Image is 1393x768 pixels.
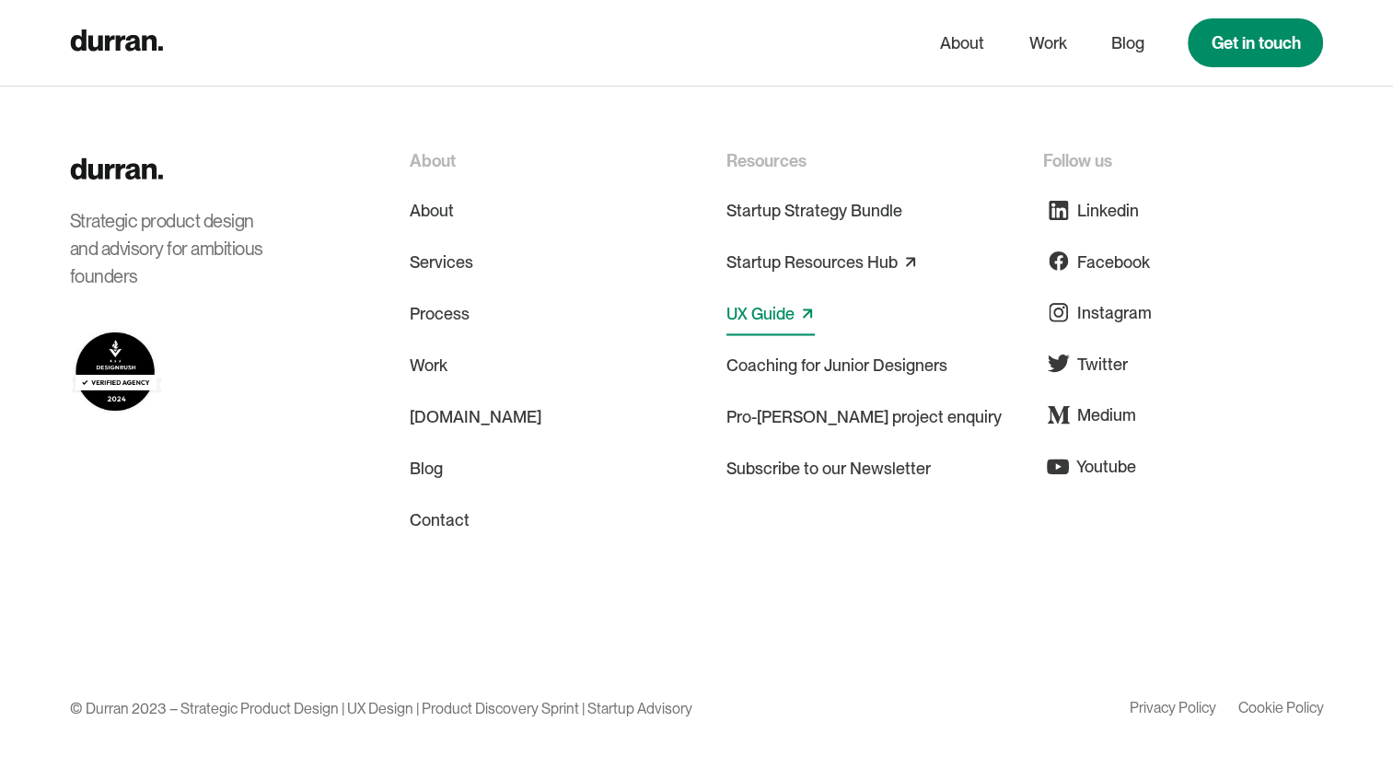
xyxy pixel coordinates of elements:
a: Contact [410,497,470,541]
div: © Durran 2023 – Strategic Product Design | UX Design | Product Discovery Sprint | Startup Advisory [70,690,692,726]
img: Durran on DesignRush [70,326,162,416]
div: Follow us [1043,148,1112,173]
a: Get in touch [1188,18,1323,67]
a: Pro-[PERSON_NAME] project enquiry [726,394,1002,438]
div: Instagram [1077,299,1152,324]
a: Facebook [1043,239,1150,283]
a: Subscribe to our Newsletter [726,446,931,490]
a: Medium [1043,392,1136,436]
a: UX Guide [726,298,795,328]
a: Linkedin [1043,188,1139,232]
a: About [410,188,454,232]
a: Services [410,239,473,284]
a: Youtube [1043,443,1136,488]
a: Startup Resources Hub [726,247,898,276]
div: Linkedin [1077,197,1139,222]
a: Instagram [1043,290,1152,334]
div: Medium [1077,401,1136,426]
div: Resources [726,148,807,173]
a: Twitter [1043,341,1128,385]
a: Startup Strategy Bundle [726,188,902,232]
a: Privacy Policy [1129,696,1215,718]
div: Strategic product design and advisory for ambitious founders [70,206,282,289]
div: Twitter [1077,351,1128,376]
a: Coaching for Junior Designers [726,343,947,387]
a: [DOMAIN_NAME] [410,394,541,438]
a: About [940,26,984,61]
a: Process [410,291,470,335]
div: Facebook [1077,249,1150,273]
a: home [70,25,163,61]
a: Work [410,343,447,387]
a: Blog [410,446,443,490]
div: Youtube [1076,453,1136,478]
a: Work [1028,26,1066,61]
a: Cookie Policy [1237,696,1323,718]
div: About [410,148,456,173]
a: Blog [1110,26,1143,61]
